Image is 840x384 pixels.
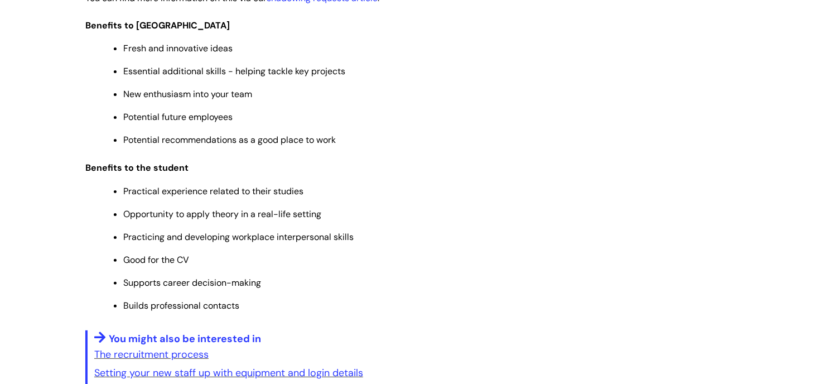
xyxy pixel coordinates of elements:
[85,162,189,174] span: Benefits to the student
[123,231,354,243] span: Practicing and developing workplace interpersonal skills
[123,254,189,266] span: Good for the CV
[123,277,261,289] span: Supports career decision-making
[123,111,233,123] span: Potential future employees
[123,185,303,197] span: Practical experience related to their studies
[94,366,363,380] a: Setting your new staff up with equipment and login details
[85,20,230,31] span: Benefits to [GEOGRAPHIC_DATA]
[109,332,261,345] span: You might also be interested in
[123,300,239,311] span: Builds professional contacts
[123,42,233,54] span: Fresh and innovative ideas
[123,88,252,100] span: New enthusiasm into your team
[94,348,209,361] a: The recruitment process
[123,65,345,77] span: Essential additional skills - helping tackle key projects
[123,134,336,146] span: Potential recommendations as a good place to work
[123,208,321,220] span: Opportunity to apply theory in a real-life setting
